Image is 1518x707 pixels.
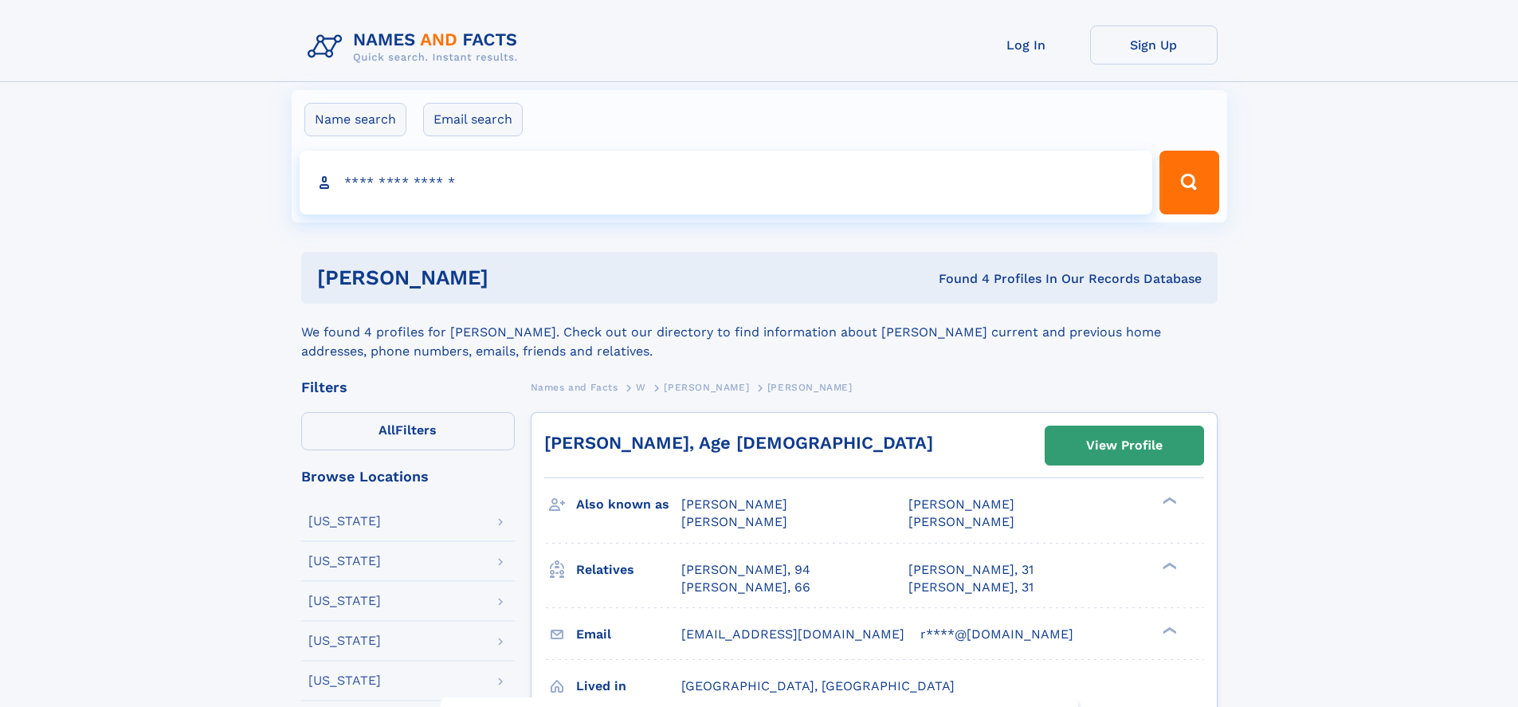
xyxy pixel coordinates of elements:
[636,377,646,397] a: W
[681,579,810,596] a: [PERSON_NAME], 66
[767,382,853,393] span: [PERSON_NAME]
[1159,560,1178,571] div: ❯
[308,634,381,647] div: [US_STATE]
[576,673,681,700] h3: Lived in
[308,555,381,568] div: [US_STATE]
[1159,151,1218,214] button: Search Button
[379,422,395,438] span: All
[1090,26,1218,65] a: Sign Up
[308,595,381,607] div: [US_STATE]
[300,151,1153,214] input: search input
[681,561,810,579] a: [PERSON_NAME], 94
[1159,496,1178,506] div: ❯
[1086,427,1163,464] div: View Profile
[576,621,681,648] h3: Email
[681,514,787,529] span: [PERSON_NAME]
[576,491,681,518] h3: Also known as
[908,561,1034,579] a: [PERSON_NAME], 31
[576,556,681,583] h3: Relatives
[908,514,1014,529] span: [PERSON_NAME]
[301,380,515,395] div: Filters
[908,497,1014,512] span: [PERSON_NAME]
[636,382,646,393] span: W
[308,674,381,687] div: [US_STATE]
[423,103,523,136] label: Email search
[304,103,406,136] label: Name search
[681,678,955,693] span: [GEOGRAPHIC_DATA], [GEOGRAPHIC_DATA]
[308,515,381,528] div: [US_STATE]
[301,26,531,69] img: Logo Names and Facts
[301,469,515,484] div: Browse Locations
[301,304,1218,361] div: We found 4 profiles for [PERSON_NAME]. Check out our directory to find information about [PERSON_...
[681,626,904,642] span: [EMAIL_ADDRESS][DOMAIN_NAME]
[908,579,1034,596] a: [PERSON_NAME], 31
[664,382,749,393] span: [PERSON_NAME]
[1159,625,1178,635] div: ❯
[963,26,1090,65] a: Log In
[544,433,933,453] a: [PERSON_NAME], Age [DEMOGRAPHIC_DATA]
[301,412,515,450] label: Filters
[1045,426,1203,465] a: View Profile
[664,377,749,397] a: [PERSON_NAME]
[713,270,1202,288] div: Found 4 Profiles In Our Records Database
[681,497,787,512] span: [PERSON_NAME]
[317,268,714,288] h1: [PERSON_NAME]
[531,377,618,397] a: Names and Facts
